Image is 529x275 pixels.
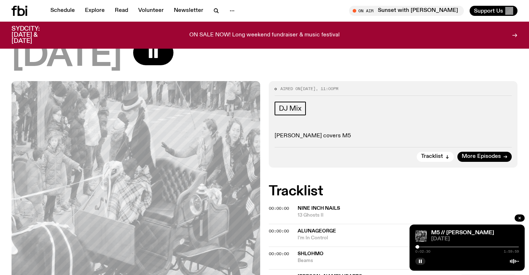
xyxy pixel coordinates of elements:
span: 13 Ghosts II [298,212,517,219]
span: , 11:00pm [316,86,338,92]
p: [PERSON_NAME] covers M5 [275,133,512,139]
a: Read [110,6,132,16]
a: Explore [81,6,109,16]
a: DJ Mix [275,102,306,115]
h3: SYDCITY: [DATE] & [DATE] [12,26,58,44]
span: Support Us [474,8,503,14]
span: Shlohmo [298,251,324,256]
span: Aired on [280,86,300,92]
span: 1:59:59 [504,250,519,253]
button: On AirSunset with [PERSON_NAME] [349,6,464,16]
span: 00:00:00 [269,205,289,211]
a: More Episodes [457,152,512,162]
button: Tracklist [417,152,454,162]
button: 00:00:00 [269,207,289,210]
span: AlunaGeorge [298,229,336,234]
span: Tracklist [421,154,443,159]
span: Nine Inch Nails [298,206,340,211]
span: 00:00:00 [269,228,289,234]
span: [DATE] [12,40,122,72]
a: M5 // [PERSON_NAME] [431,230,494,236]
h2: Tracklist [269,185,517,198]
p: ON SALE NOW! Long weekend fundraiser & music festival [189,32,340,39]
span: I’m In Control [298,235,517,241]
span: 0:02:30 [415,250,430,253]
span: [DATE] [431,236,519,242]
span: DJ Mix [279,105,302,112]
button: Support Us [470,6,517,16]
span: [DATE] [300,86,316,92]
span: 00:00:00 [269,251,289,257]
a: Schedule [46,6,79,16]
a: Newsletter [169,6,208,16]
button: 00:00:00 [269,252,289,256]
span: Beams [298,257,517,264]
a: Volunteer [134,6,168,16]
span: More Episodes [462,154,501,159]
button: 00:00:00 [269,229,289,233]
